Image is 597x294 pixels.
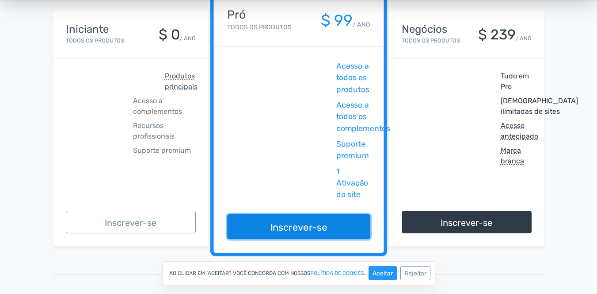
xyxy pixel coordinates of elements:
font: Acesso a todos os complementos [336,101,390,133]
button: Aceitar [369,266,397,280]
a: Inscrever-se [402,211,532,233]
font: / ANO [516,35,532,42]
font: Todos os produtos [227,23,291,31]
font: Rejeitar [404,270,426,277]
font: verificar [402,145,497,156]
font: Acesso a todos os produtos [336,62,369,94]
font: Aceitar [373,270,393,277]
font: Todos os produtos [66,37,124,44]
font: verificar [402,71,497,81]
font: verificar [227,166,332,177]
font: Inscrever-se [270,222,327,233]
font: 1 Ativação do site [336,167,368,200]
font: Inscrever-se [441,217,492,228]
font: fechar [66,145,129,156]
font: Produtos principais [165,72,198,91]
font: Iniciante [66,23,109,35]
font: verificar [227,61,332,72]
font: Suporte premium [133,146,191,155]
font: / ANO [353,21,370,28]
font: Todos os produtos [402,37,460,44]
font: . [364,270,365,276]
font: Ao clicar em "Aceitar", você concorda com nossos [169,270,310,276]
font: Negócios [402,23,447,35]
font: $ 0 [159,26,180,43]
button: Rejeitar [400,266,430,280]
font: Acesso a complementos [133,97,182,116]
font: Marca branca [501,146,524,165]
font: $ 239 [478,26,516,43]
font: Suporte premium [336,139,369,160]
font: [DEMOGRAPHIC_DATA] ilimitadas de sites [501,97,578,116]
font: verificar [227,139,332,150]
a: Inscrever-se [227,214,370,239]
font: política de cookies [310,270,364,276]
font: Inscrever-se [105,217,156,228]
font: verificar [402,120,497,131]
a: política de cookies [310,271,364,276]
font: fechar [66,96,129,106]
font: / ANO [180,35,196,42]
a: Inscrever-se [66,211,196,233]
font: Acesso antecipado [501,121,538,140]
font: verificar [402,96,497,106]
font: $ 99 [320,11,353,30]
font: verificar [227,100,332,111]
font: verificar [66,71,161,81]
font: Pró [227,8,246,22]
font: Recursos profissionais [133,121,175,140]
font: Tudo em Pro [501,72,529,91]
font: fechar [66,120,129,131]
